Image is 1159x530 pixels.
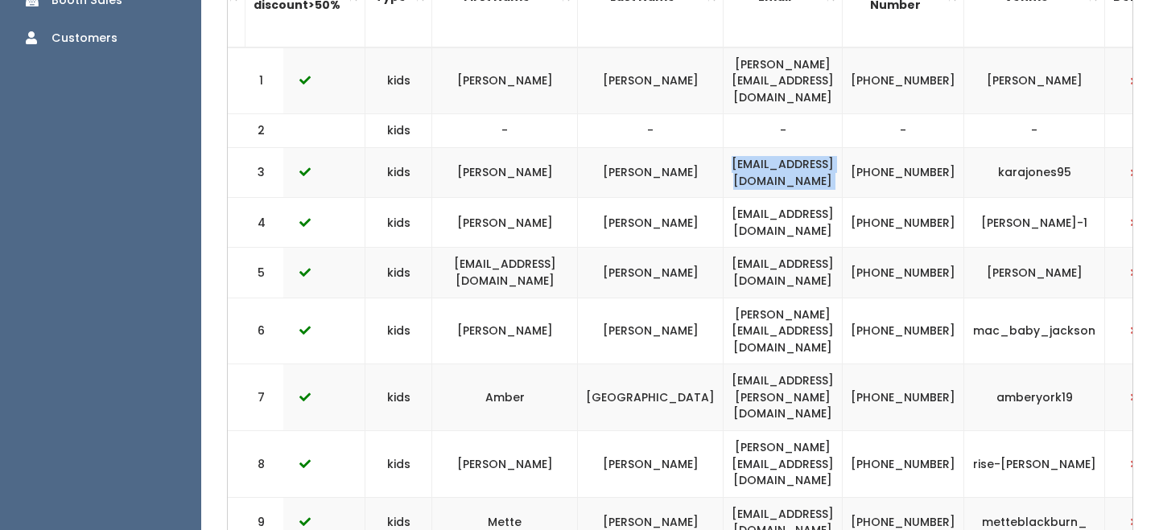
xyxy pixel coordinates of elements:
td: kids [365,198,432,248]
td: kids [365,248,432,298]
td: [PERSON_NAME] [964,248,1105,298]
td: 2 [228,114,284,148]
td: [PHONE_NUMBER] [843,364,964,431]
td: [PERSON_NAME]-1 [964,198,1105,248]
td: [PERSON_NAME][EMAIL_ADDRESS][DOMAIN_NAME] [724,431,843,498]
td: - [964,114,1105,148]
td: [GEOGRAPHIC_DATA] [578,364,724,431]
td: [PERSON_NAME] [432,47,578,114]
td: rise-[PERSON_NAME] [964,431,1105,498]
td: [EMAIL_ADDRESS][DOMAIN_NAME] [724,248,843,298]
td: 8 [228,431,284,498]
td: [PHONE_NUMBER] [843,148,964,198]
td: - [432,114,578,148]
td: [PERSON_NAME] [578,431,724,498]
td: [EMAIL_ADDRESS][DOMAIN_NAME] [724,198,843,248]
td: - [724,114,843,148]
td: [PHONE_NUMBER] [843,248,964,298]
td: [EMAIL_ADDRESS][DOMAIN_NAME] [724,148,843,198]
td: [PERSON_NAME] [578,198,724,248]
td: [PHONE_NUMBER] [843,198,964,248]
td: [PERSON_NAME] [432,148,578,198]
td: [PHONE_NUMBER] [843,298,964,364]
td: [EMAIL_ADDRESS][PERSON_NAME][DOMAIN_NAME] [724,364,843,431]
td: - [843,114,964,148]
td: 1 [228,47,284,114]
td: kids [365,298,432,364]
td: kids [365,431,432,498]
td: [PERSON_NAME][EMAIL_ADDRESS][DOMAIN_NAME] [724,47,843,114]
td: 5 [228,248,284,298]
td: 7 [228,364,284,431]
td: [EMAIL_ADDRESS][DOMAIN_NAME] [432,248,578,298]
td: 4 [228,198,284,248]
td: [PERSON_NAME] [578,298,724,364]
td: [PERSON_NAME] [964,47,1105,114]
td: 3 [228,148,284,198]
td: kids [365,114,432,148]
div: Customers [52,30,118,47]
td: kids [365,47,432,114]
td: - [578,114,724,148]
td: [PHONE_NUMBER] [843,431,964,498]
td: kids [365,364,432,431]
td: 6 [228,298,284,364]
td: [PERSON_NAME][EMAIL_ADDRESS][DOMAIN_NAME] [724,298,843,364]
td: [PHONE_NUMBER] [843,47,964,114]
td: [PERSON_NAME] [432,431,578,498]
td: amberyork19 [964,364,1105,431]
td: [PERSON_NAME] [578,248,724,298]
td: karajones95 [964,148,1105,198]
td: [PERSON_NAME] [578,148,724,198]
td: mac_baby_jackson [964,298,1105,364]
td: Amber [432,364,578,431]
td: [PERSON_NAME] [432,198,578,248]
td: kids [365,148,432,198]
td: [PERSON_NAME] [578,47,724,114]
td: [PERSON_NAME] [432,298,578,364]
